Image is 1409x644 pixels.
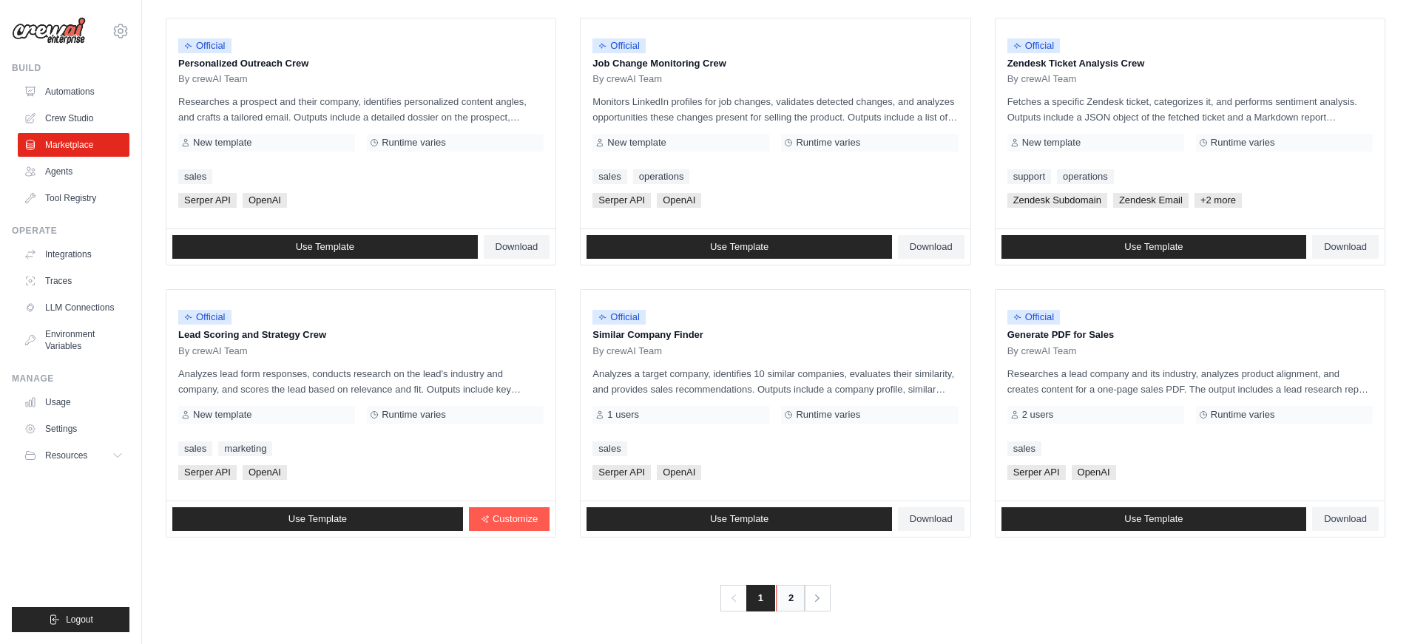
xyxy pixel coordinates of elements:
[1324,241,1367,253] span: Download
[172,507,463,531] a: Use Template
[1211,137,1275,149] span: Runtime varies
[796,409,860,421] span: Runtime varies
[592,56,958,71] p: Job Change Monitoring Crew
[178,38,232,53] span: Official
[1057,169,1114,184] a: operations
[1007,193,1107,208] span: Zendesk Subdomain
[178,328,544,342] p: Lead Scoring and Strategy Crew
[776,585,805,611] a: 2
[178,441,212,456] a: sales
[1211,409,1275,421] span: Runtime varies
[18,186,129,210] a: Tool Registry
[1007,73,1077,85] span: By crewAI Team
[710,513,768,525] span: Use Template
[592,169,626,184] a: sales
[1022,409,1054,421] span: 2 users
[592,73,662,85] span: By crewAI Team
[1007,366,1373,397] p: Researches a lead company and its industry, analyzes product alignment, and creates content for a...
[1007,328,1373,342] p: Generate PDF for Sales
[12,62,129,74] div: Build
[592,38,646,53] span: Official
[288,513,347,525] span: Use Template
[18,80,129,104] a: Automations
[193,409,251,421] span: New template
[296,241,354,253] span: Use Template
[1001,235,1307,259] a: Use Template
[1007,310,1061,325] span: Official
[18,106,129,130] a: Crew Studio
[12,373,129,384] div: Manage
[796,137,860,149] span: Runtime varies
[18,243,129,266] a: Integrations
[1072,465,1116,480] span: OpenAI
[1007,38,1061,53] span: Official
[898,235,964,259] a: Download
[178,94,544,125] p: Researches a prospect and their company, identifies personalized content angles, and crafts a tai...
[18,269,129,293] a: Traces
[382,137,446,149] span: Runtime varies
[178,465,237,480] span: Serper API
[592,366,958,397] p: Analyzes a target company, identifies 10 similar companies, evaluates their similarity, and provi...
[178,169,212,184] a: sales
[178,193,237,208] span: Serper API
[592,465,651,480] span: Serper API
[12,607,129,632] button: Logout
[18,322,129,358] a: Environment Variables
[493,513,538,525] span: Customize
[657,465,701,480] span: OpenAI
[710,241,768,253] span: Use Template
[592,94,958,125] p: Monitors LinkedIn profiles for job changes, validates detected changes, and analyzes opportunitie...
[12,17,86,45] img: Logo
[172,235,478,259] a: Use Template
[66,614,93,626] span: Logout
[587,235,892,259] a: Use Template
[18,296,129,319] a: LLM Connections
[1001,507,1307,531] a: Use Template
[592,345,662,357] span: By crewAI Team
[1022,137,1081,149] span: New template
[45,450,87,461] span: Resources
[1124,513,1183,525] span: Use Template
[1195,193,1242,208] span: +2 more
[607,409,639,421] span: 1 users
[1007,169,1051,184] a: support
[1007,441,1041,456] a: sales
[607,137,666,149] span: New template
[1007,56,1373,71] p: Zendesk Ticket Analysis Crew
[193,137,251,149] span: New template
[18,444,129,467] button: Resources
[1124,241,1183,253] span: Use Template
[218,441,272,456] a: marketing
[657,193,701,208] span: OpenAI
[1324,513,1367,525] span: Download
[178,310,232,325] span: Official
[484,235,550,259] a: Download
[18,417,129,441] a: Settings
[1007,345,1077,357] span: By crewAI Team
[720,585,831,611] nav: Pagination
[592,193,651,208] span: Serper API
[12,225,129,237] div: Operate
[592,310,646,325] span: Official
[178,345,248,357] span: By crewAI Team
[1007,94,1373,125] p: Fetches a specific Zendesk ticket, categorizes it, and performs sentiment analysis. Outputs inclu...
[1007,465,1066,480] span: Serper API
[633,169,690,184] a: operations
[469,507,550,531] a: Customize
[587,507,892,531] a: Use Template
[496,241,538,253] span: Download
[898,507,964,531] a: Download
[592,328,958,342] p: Similar Company Finder
[1113,193,1189,208] span: Zendesk Email
[243,193,287,208] span: OpenAI
[382,409,446,421] span: Runtime varies
[910,513,953,525] span: Download
[243,465,287,480] span: OpenAI
[1312,507,1379,531] a: Download
[178,366,544,397] p: Analyzes lead form responses, conducts research on the lead's industry and company, and scores th...
[18,160,129,183] a: Agents
[178,56,544,71] p: Personalized Outreach Crew
[18,133,129,157] a: Marketplace
[746,585,775,611] span: 1
[592,441,626,456] a: sales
